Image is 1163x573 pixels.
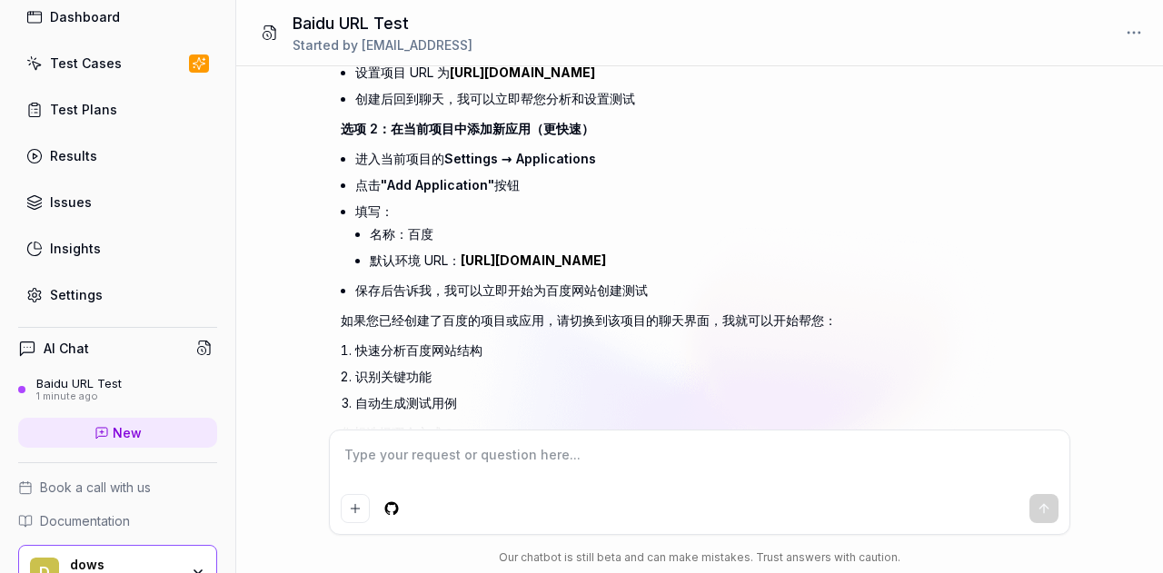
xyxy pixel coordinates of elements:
li: 设置项目 URL 为 [355,59,977,85]
a: Test Cases [18,45,217,81]
a: Issues [18,184,217,220]
a: Baidu URL Test1 minute ago [18,376,217,403]
li: 填写： [355,198,977,277]
h1: Baidu URL Test [293,11,472,35]
li: 保存后告诉我，我可以立即开始为百度网站创建测试 [355,277,977,303]
a: New [18,418,217,448]
li: 默认环境 URL： [370,247,977,273]
li: 点击 按钮 [355,172,977,198]
a: Book a call with us [18,478,217,497]
span: Documentation [40,511,130,530]
div: 1 minute ago [36,390,122,403]
div: Test Plans [50,100,117,119]
span: "Add Application" [381,177,494,193]
span: New [113,423,142,442]
a: Settings [18,277,217,312]
div: dows [70,557,179,573]
p: 如果您已经创建了百度的项目或应用，请切换到该项目的聊天界面，我就可以开始帮您： [341,311,977,330]
button: Add attachment [341,494,370,523]
span: 选项 2：在当前项目中添加新应用（更快速） [341,121,594,136]
a: Documentation [18,511,217,530]
a: Test Plans [18,92,217,127]
li: 名称：百度 [370,221,977,247]
div: Test Cases [50,54,122,73]
a: [URL][DOMAIN_NAME] [450,64,595,80]
li: 自动生成测试用例 [355,390,977,416]
h4: AI Chat [44,339,89,358]
a: [URL][DOMAIN_NAME] [461,252,606,268]
a: Insights [18,231,217,266]
div: Settings [50,285,103,304]
div: Our chatbot is still beta and can make mistakes. Trust answers with caution. [329,549,1070,566]
div: Insights [50,239,101,258]
div: Issues [50,193,92,212]
li: 识别关键功能 [355,363,977,390]
div: Results [50,146,97,165]
span: [EMAIL_ADDRESS] [362,37,472,53]
li: 快速分析百度网站结构 [355,337,977,363]
span: Settings → Applications [444,151,596,166]
div: Dashboard [50,7,120,26]
div: Baidu URL Test [36,376,122,390]
p: 您想选择哪个方式？ [341,423,977,442]
div: Started by [293,35,472,54]
li: 创建后回到聊天，我可以立即帮您分析和设置测试 [355,85,977,112]
span: Book a call with us [40,478,151,497]
a: Results [18,138,217,173]
li: 进入当前项目的 [355,145,977,172]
